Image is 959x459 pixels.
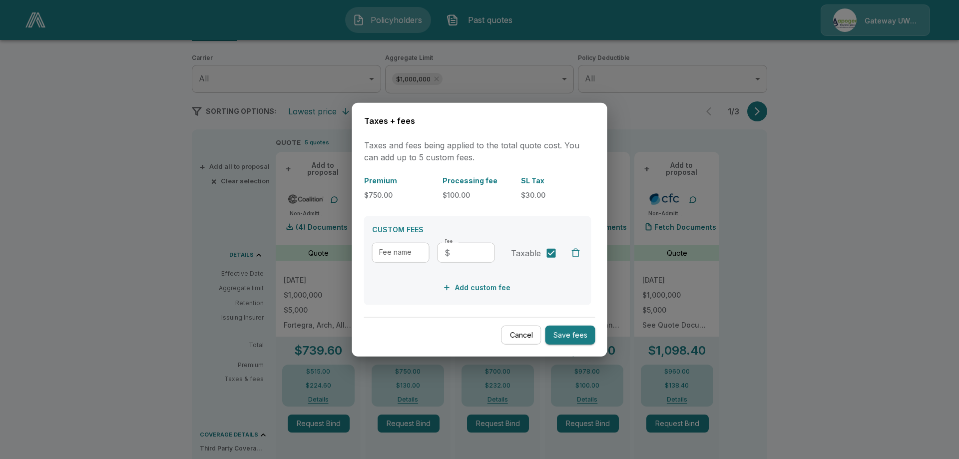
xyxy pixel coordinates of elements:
button: Add custom fee [441,279,514,297]
p: $ [445,247,450,259]
h6: Taxes + fees [364,114,595,127]
p: Processing fee [443,175,513,186]
p: Taxes and fees being applied to the total quote cost. You can add up to 5 custom fees. [364,139,595,163]
span: Taxable [511,247,541,259]
p: $750.00 [364,190,435,200]
button: Cancel [501,325,541,345]
p: Premium [364,175,435,186]
p: $100.00 [443,190,513,200]
p: SL Tax [521,175,591,186]
label: Fee [445,238,453,245]
p: $30.00 [521,190,591,200]
p: CUSTOM FEES [372,224,583,235]
button: Save fees [545,325,595,345]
